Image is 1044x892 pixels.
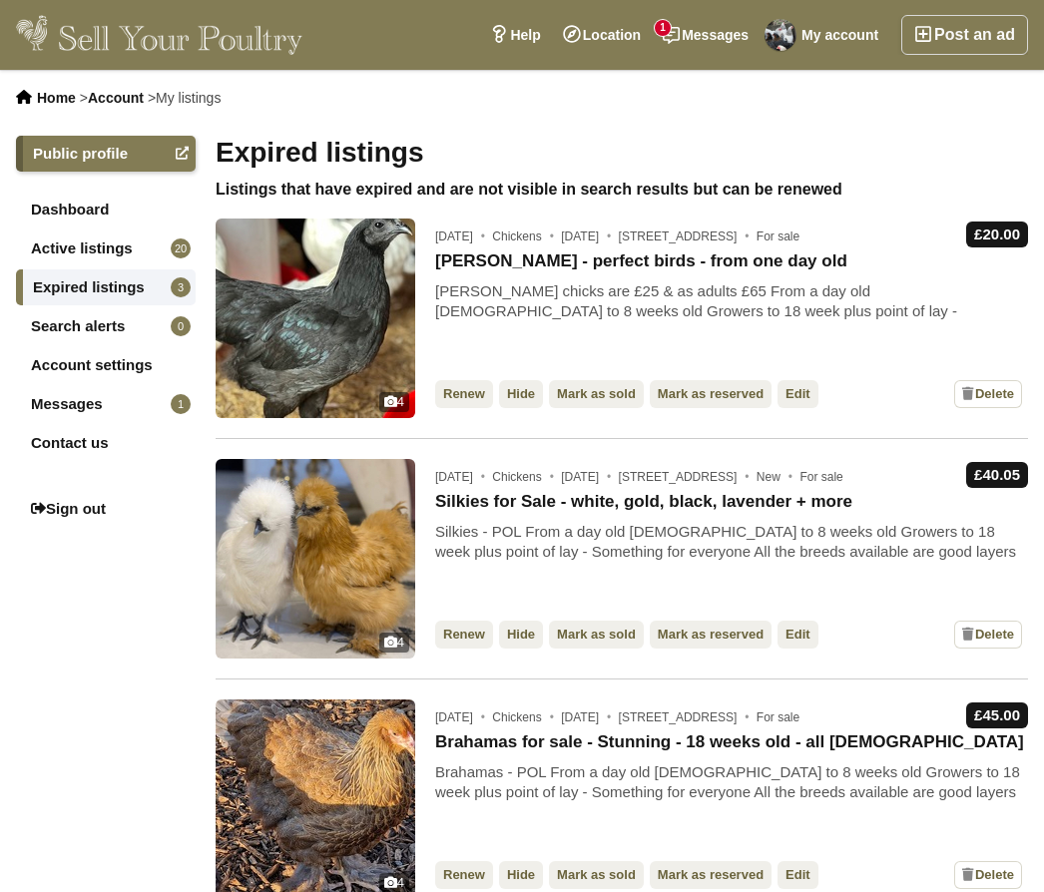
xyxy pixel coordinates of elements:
[650,861,772,889] a: Mark as reserved
[650,380,772,408] a: Mark as reserved
[435,281,1028,322] div: [PERSON_NAME] chicks are £25 & as adults £65 From a day old [DEMOGRAPHIC_DATA] to 8 weeks old Gro...
[216,180,1028,199] h2: Listings that have expired and are not visible in search results but can be renewed
[757,710,799,724] span: For sale
[16,347,196,383] a: Account settings
[619,710,754,724] span: [STREET_ADDRESS]
[435,762,1028,803] div: Brahamas - POL From a day old [DEMOGRAPHIC_DATA] to 8 weeks old Growers to 18 week plus point of ...
[379,633,409,653] div: 4
[435,522,1028,563] div: Silkies - POL From a day old [DEMOGRAPHIC_DATA] to 8 weeks old Growers to 18 week plus point of l...
[16,308,196,344] a: Search alerts0
[799,470,842,484] span: For sale
[435,229,489,243] span: [DATE]
[435,470,489,484] span: [DATE]
[619,229,754,243] span: [STREET_ADDRESS]
[37,90,76,106] a: Home
[435,621,493,649] a: Renew
[549,380,644,408] a: Mark as sold
[16,230,196,266] a: Active listings20
[966,222,1028,247] div: £20.00
[435,380,493,408] a: Renew
[379,392,409,412] div: 4
[650,621,772,649] a: Mark as reserved
[216,459,415,659] a: 4
[757,229,799,243] span: For sale
[435,732,1024,752] a: Brahamas for sale - Stunning - 18 weeks old - all [DEMOGRAPHIC_DATA]
[655,20,671,36] span: 1
[148,90,222,106] li: >
[435,492,852,512] a: Silkies for Sale - white, gold, black, lavender + more
[966,462,1028,488] div: £40.05
[492,470,558,484] span: Chickens
[778,621,818,649] a: Edit
[561,470,615,484] span: [DATE]
[492,229,558,243] span: Chickens
[16,15,302,55] img: Sell Your Poultry
[778,861,818,889] a: Edit
[619,470,754,484] span: [STREET_ADDRESS]
[561,229,615,243] span: [DATE]
[216,219,415,418] a: 4
[156,90,221,106] span: My listings
[16,491,196,527] a: Sign out
[16,136,196,172] a: Public profile
[954,861,1022,889] a: Delete
[499,380,543,408] a: Hide
[16,192,196,227] a: Dashboard
[561,710,615,724] span: [DATE]
[760,15,889,55] a: My account
[80,90,144,106] li: >
[765,19,796,51] img: Pilling Poultry
[435,861,493,889] a: Renew
[757,470,796,484] span: New
[171,277,191,297] span: 3
[966,702,1028,728] div: £45.00
[216,136,1028,170] h1: Expired listings
[216,219,415,418] img: Ayam Cemani - perfect birds - from one day old
[216,459,415,659] img: Silkies for Sale - white, gold, black, lavender + more
[16,425,196,461] a: Contact us
[552,15,652,55] a: Location
[435,251,847,271] a: [PERSON_NAME] - perfect birds - from one day old
[499,861,543,889] a: Hide
[16,269,196,305] a: Expired listings3
[479,15,551,55] a: Help
[778,380,818,408] a: Edit
[171,394,191,414] span: 1
[499,621,543,649] a: Hide
[16,386,196,422] a: Messages1
[171,238,191,258] span: 20
[652,15,760,55] a: Messages1
[435,710,489,724] span: [DATE]
[171,316,191,336] span: 0
[549,621,644,649] a: Mark as sold
[549,861,644,889] a: Mark as sold
[492,710,558,724] span: Chickens
[901,15,1028,55] a: Post an ad
[88,90,144,106] a: Account
[954,621,1022,649] a: Delete
[954,380,1022,408] a: Delete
